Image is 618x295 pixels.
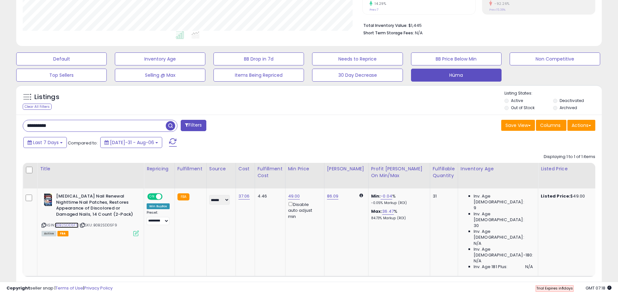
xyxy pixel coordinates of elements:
[148,194,156,199] span: ON
[16,52,107,65] button: Default
[110,139,154,146] span: [DATE]-31 - Aug-06
[541,165,597,172] div: Listed Price
[363,23,407,28] b: Total Inventory Value:
[371,216,425,221] p: 84.73% Markup (ROI)
[23,137,67,148] button: Last 7 Days
[525,264,533,270] span: N/A
[258,193,280,199] div: 4.46
[370,8,378,12] small: Prev: 7
[258,165,283,179] div: Fulfillment Cost
[544,154,595,160] div: Displaying 1 to 1 of 1 items
[474,258,481,264] span: N/A
[55,285,83,291] a: Terms of Use
[461,165,535,172] div: Inventory Age
[501,120,535,131] button: Save View
[540,122,561,129] span: Columns
[177,193,189,200] small: FBA
[510,52,600,65] button: Non Competitive
[433,165,455,179] div: Fulfillable Quantity
[511,105,535,110] label: Out of Stock
[492,1,510,6] small: -92.26%
[115,52,205,65] button: Inventory Age
[371,201,425,205] p: -0.05% Markup (ROI)
[371,193,425,205] div: %
[562,286,563,291] b: 1
[238,165,252,172] div: Cost
[382,208,394,215] a: 36.47
[147,210,170,225] div: Preset:
[288,165,321,172] div: Min Price
[536,120,566,131] button: Columns
[162,194,172,199] span: OFF
[181,120,206,131] button: Filters
[560,105,577,110] label: Archived
[40,165,141,172] div: Title
[68,140,98,146] span: Compared to:
[177,165,204,172] div: Fulfillment
[327,165,366,172] div: [PERSON_NAME]
[368,163,430,188] th: The percentage added to the cost of goods (COGS) that forms the calculator for Min & Max prices.
[312,69,403,82] button: 30 Day Decrease
[209,165,233,172] div: Source
[147,165,172,172] div: Repricing
[381,193,392,199] a: -0.04
[33,139,59,146] span: Last 7 Days
[288,201,319,220] div: Disable auto adjust min
[567,120,595,131] button: Actions
[541,193,570,199] b: Listed Price:
[371,208,382,214] b: Max:
[474,246,533,258] span: Inv. Age [DEMOGRAPHIC_DATA]-180:
[372,1,386,6] small: 14.29%
[238,193,250,199] a: 37.06
[411,69,502,82] button: Hüma
[55,222,79,228] a: B0B2SDDSF9
[42,193,139,235] div: ASIN:
[206,163,236,188] th: CSV column name: cust_attr_1_Source
[474,193,533,205] span: Inv. Age [DEMOGRAPHIC_DATA]:
[371,165,427,179] div: Profit [PERSON_NAME] on Min/Max
[371,209,425,221] div: %
[560,98,584,103] label: Deactivated
[474,205,476,211] span: 9
[213,52,304,65] button: BB Drop in 7d
[6,285,30,291] strong: Copyright
[16,69,107,82] button: Top Sellers
[415,30,423,36] span: N/A
[504,90,602,96] p: Listing States:
[363,21,590,29] li: $1,445
[586,285,612,291] span: 2025-08-14 07:18 GMT
[6,285,113,291] div: seller snap | |
[79,222,117,228] span: | SKU: B0B2SDDSF9
[42,193,55,206] img: 51NcrwtJiCL._SL40_.jpg
[34,93,59,102] h5: Listings
[115,69,205,82] button: Selling @ Max
[147,203,170,209] div: Win BuyBox
[288,193,300,199] a: 49.00
[541,193,595,199] div: $49.00
[536,286,573,291] span: Trial Expires in days
[312,52,403,65] button: Needs to Reprice
[511,98,523,103] label: Active
[489,8,505,12] small: Prev: 15.38%
[474,211,533,223] span: Inv. Age [DEMOGRAPHIC_DATA]:
[474,229,533,240] span: Inv. Age [DEMOGRAPHIC_DATA]:
[474,241,481,246] span: N/A
[23,104,52,110] div: Clear All Filters
[474,264,508,270] span: Inv. Age 181 Plus:
[213,69,304,82] button: Items Being Repriced
[363,30,414,36] b: Short Term Storage Fees:
[433,193,453,199] div: 31
[84,285,113,291] a: Privacy Policy
[56,193,135,219] b: [MEDICAL_DATA] Nail Renewal Nighttime Nail Patches, Restores Appearance of Discolored or Damaged ...
[100,137,162,148] button: [DATE]-31 - Aug-06
[327,193,339,199] a: 86.09
[57,231,68,236] span: FBA
[411,52,502,65] button: BB Price Below Min
[474,223,479,229] span: 30
[42,231,56,236] span: All listings currently available for purchase on Amazon
[371,193,381,199] b: Min:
